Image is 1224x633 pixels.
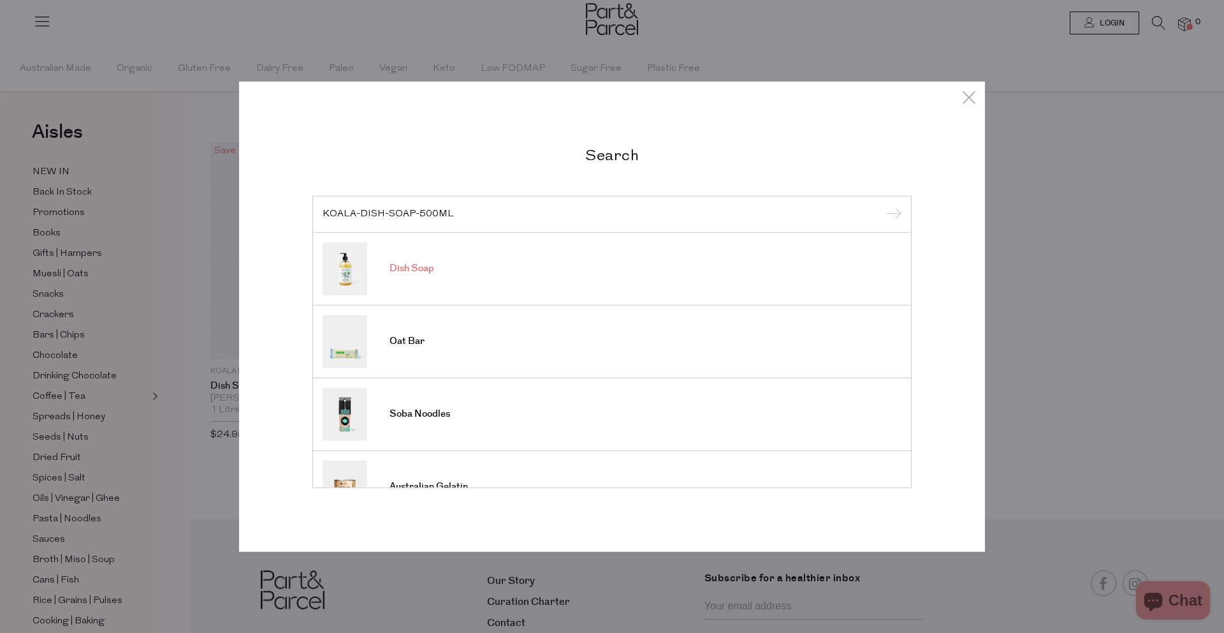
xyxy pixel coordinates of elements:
[390,262,434,275] span: Dish Soap
[323,242,367,295] img: Dish Soap
[390,335,425,348] span: Oat Bar
[390,408,450,421] span: Soba Noodles
[323,387,367,440] img: Soba Noodles
[390,480,468,493] span: Australian Gelatin
[323,315,367,368] img: Oat Bar
[323,209,901,219] input: Search
[323,460,901,513] a: Australian Gelatin
[312,145,912,164] h2: Search
[323,242,901,295] a: Dish Soap
[323,315,901,368] a: Oat Bar
[323,460,367,513] img: Australian Gelatin
[323,387,901,440] a: Soba Noodles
